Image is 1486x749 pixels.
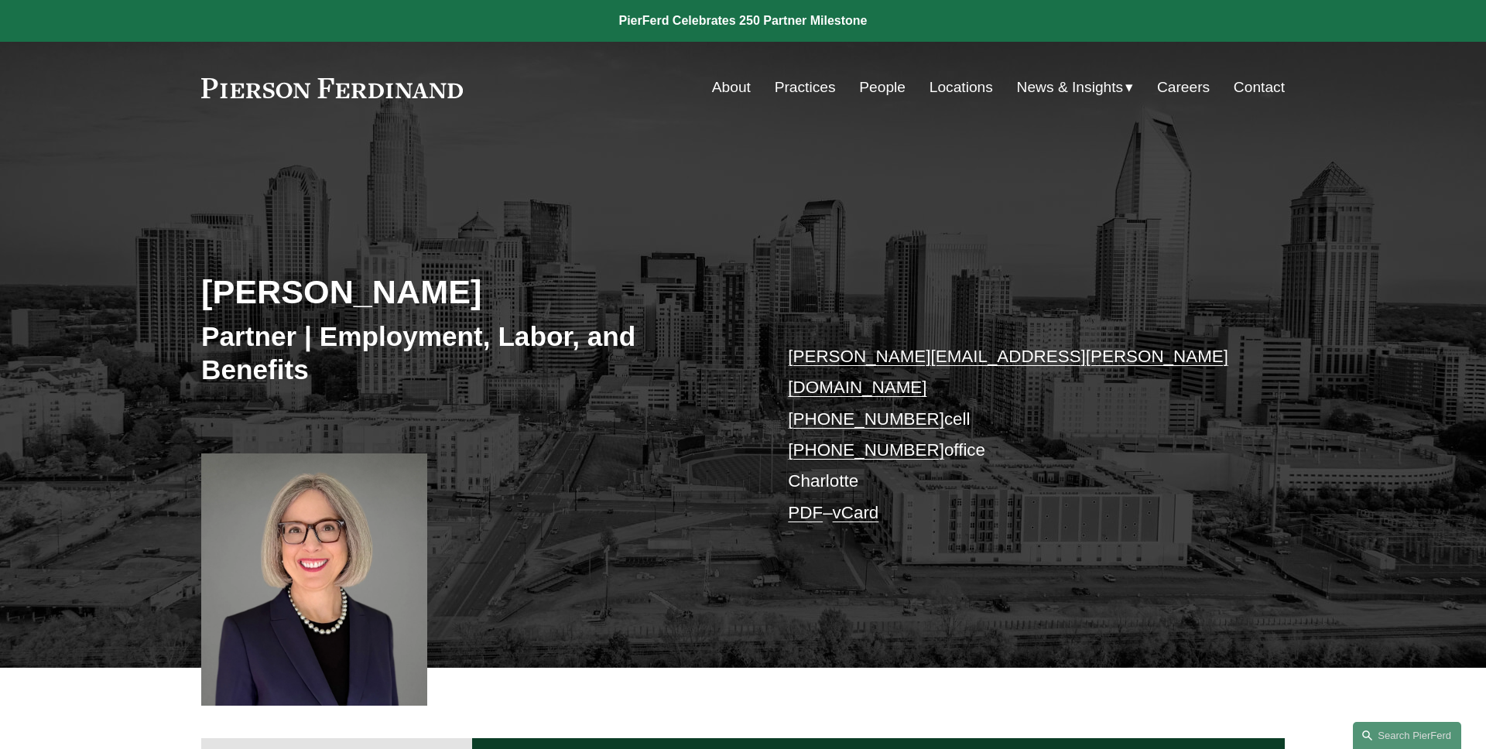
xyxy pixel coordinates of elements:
p: cell office Charlotte – [788,341,1239,528]
a: Contact [1234,73,1285,102]
a: [PHONE_NUMBER] [788,409,944,429]
a: PDF [788,503,823,522]
a: [PHONE_NUMBER] [788,440,944,460]
a: People [859,73,906,102]
h3: Partner | Employment, Labor, and Benefits [201,320,743,387]
a: folder dropdown [1017,73,1134,102]
a: Search this site [1353,722,1461,749]
span: News & Insights [1017,74,1124,101]
a: [PERSON_NAME][EMAIL_ADDRESS][PERSON_NAME][DOMAIN_NAME] [788,347,1228,397]
a: Locations [930,73,993,102]
a: vCard [833,503,879,522]
h2: [PERSON_NAME] [201,272,743,312]
a: Careers [1157,73,1210,102]
a: Practices [775,73,836,102]
a: About [712,73,751,102]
